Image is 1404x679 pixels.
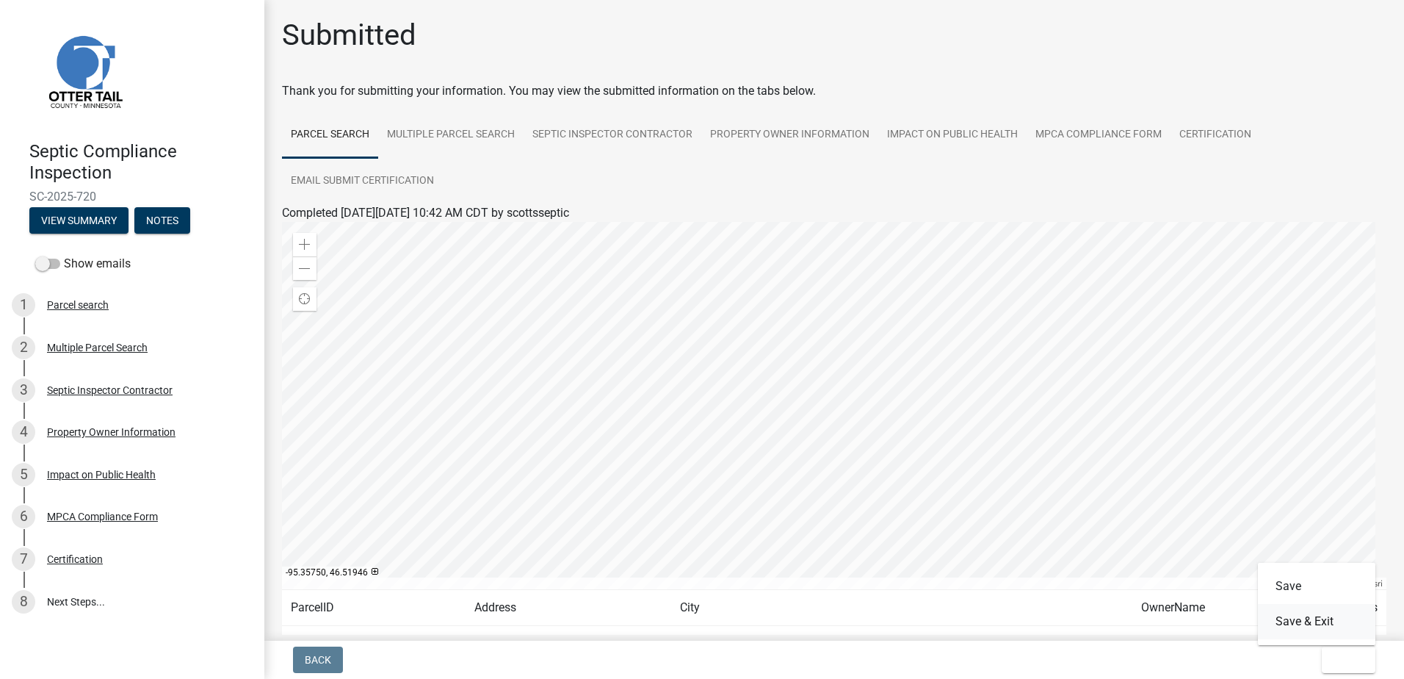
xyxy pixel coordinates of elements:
td: [PERSON_NAME] [1132,626,1309,662]
a: Septic Inspector Contractor [524,112,701,159]
div: 4 [12,420,35,444]
div: 5 [12,463,35,486]
h1: Submitted [282,18,416,53]
div: Exit [1258,563,1375,645]
a: MPCA Compliance Form [1027,112,1170,159]
a: Multiple Parcel Search [378,112,524,159]
a: Esri [1369,578,1383,589]
div: Parcel search [47,300,109,310]
div: 7 [12,547,35,571]
div: Zoom in [293,233,316,256]
button: Save & Exit [1258,604,1375,639]
td: Address [466,590,671,626]
label: Show emails [35,255,131,273]
div: Multiple Parcel Search [47,342,148,353]
div: Zoom out [293,256,316,280]
td: City [671,590,1132,626]
span: Back [305,654,331,666]
div: Septic Inspector Contractor [47,385,173,395]
td: [STREET_ADDRESS] [466,626,671,662]
a: Certification [1170,112,1260,159]
td: ParcelID [282,590,466,626]
span: Exit [1334,654,1355,666]
button: Save [1258,569,1375,604]
div: Impact on Public Health [47,470,156,480]
h4: Septic Compliance Inspection [29,141,253,184]
a: Impact on Public Health [878,112,1027,159]
button: Notes [134,207,190,234]
span: Completed [DATE][DATE] 10:42 AM CDT by scottsseptic [282,206,569,220]
img: Otter Tail County, Minnesota [29,15,140,126]
wm-modal-confirm: Notes [134,215,190,227]
div: 8 [12,590,35,614]
div: 2 [12,336,35,359]
td: [US_STATE][GEOGRAPHIC_DATA][PERSON_NAME] [671,626,1132,662]
div: Property Owner Information [47,427,175,437]
div: 3 [12,378,35,402]
td: OwnerName [1132,590,1309,626]
div: Certification [47,554,103,564]
div: Thank you for submitting your information. You may view the submitted information on the tabs below. [282,82,1386,100]
div: MPCA Compliance Form [47,511,158,522]
button: Back [293,647,343,673]
button: Exit [1322,647,1375,673]
div: 1 [12,293,35,317]
span: SC-2025-720 [29,190,235,204]
div: 6 [12,505,35,528]
wm-modal-confirm: Summary [29,215,129,227]
div: Find my location [293,287,316,311]
a: Parcel search [282,112,378,159]
td: 40000090077016 [282,626,466,662]
button: View Summary [29,207,129,234]
a: Property Owner Information [701,112,878,159]
a: Email Submit Certification [282,158,443,205]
